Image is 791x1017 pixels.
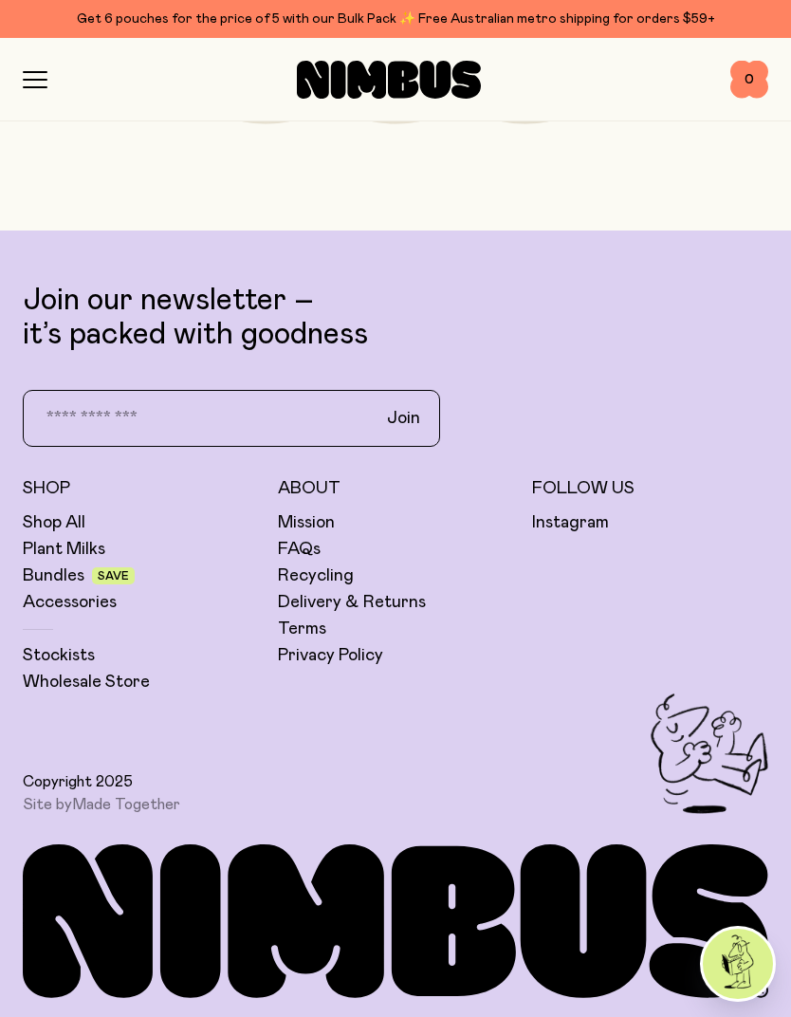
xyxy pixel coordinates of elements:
[23,644,95,667] a: Stockists
[372,398,435,438] button: Join
[23,591,117,614] a: Accessories
[532,511,609,534] a: Instagram
[278,644,383,667] a: Privacy Policy
[278,564,354,587] a: Recycling
[23,564,84,587] a: Bundles
[278,618,326,640] a: Terms
[23,538,105,561] a: Plant Milks
[703,929,773,999] img: agent
[23,671,150,693] a: Wholesale Store
[23,795,180,814] span: Site by
[72,797,180,812] a: Made Together
[98,570,129,582] span: Save
[23,477,259,500] h5: Shop
[23,772,133,791] span: Copyright 2025
[23,284,768,352] p: Join our newsletter – it’s packed with goodness
[730,61,768,99] button: 0
[23,8,768,30] div: Get 6 pouches for the price of 5 with our Bulk Pack ✨ Free Australian metro shipping for orders $59+
[387,407,420,430] span: Join
[278,538,321,561] a: FAQs
[278,477,514,500] h5: About
[23,511,85,534] a: Shop All
[278,591,426,614] a: Delivery & Returns
[278,511,335,534] a: Mission
[532,477,768,500] h5: Follow Us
